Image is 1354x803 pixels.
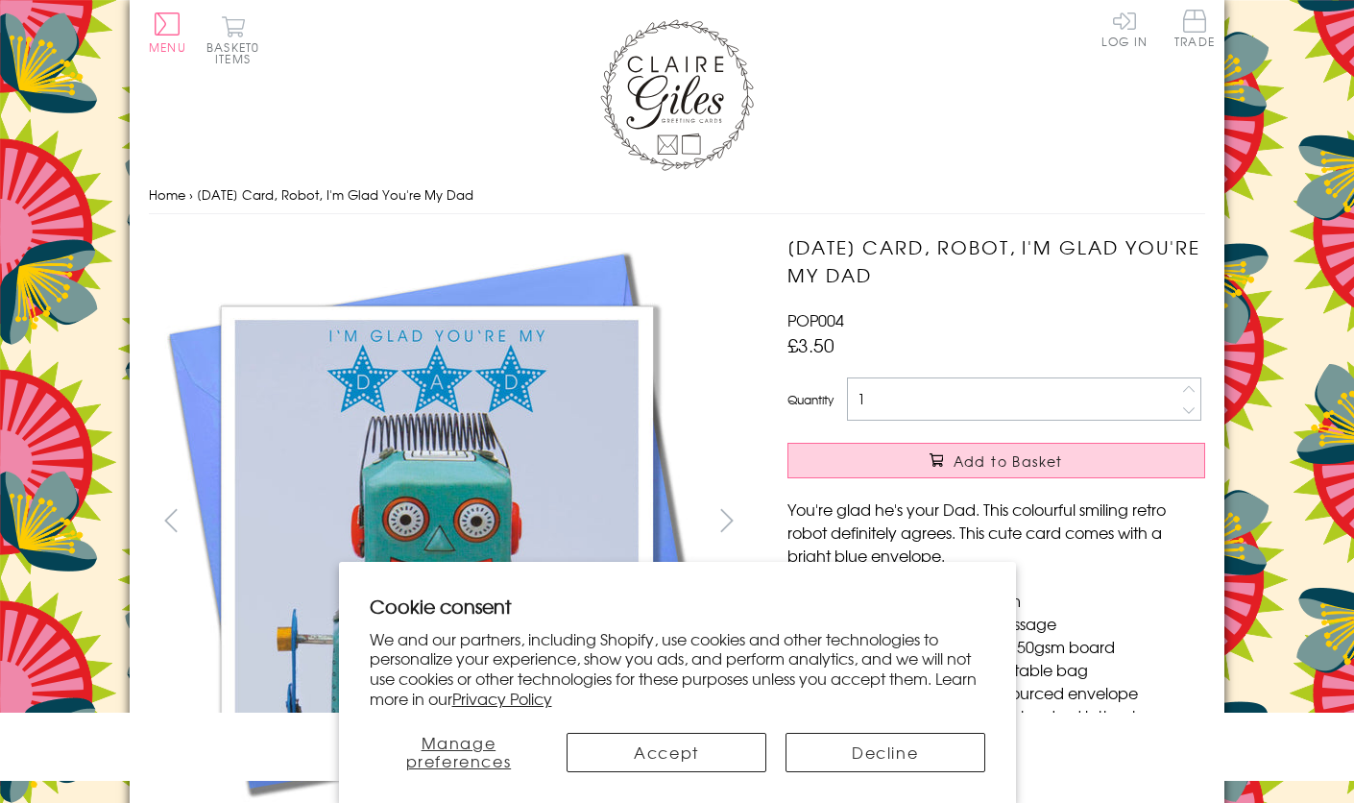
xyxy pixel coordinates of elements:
span: Manage preferences [406,731,512,772]
button: Add to Basket [787,443,1205,478]
span: Add to Basket [954,451,1063,471]
button: Basket0 items [206,15,259,64]
span: Trade [1174,10,1215,47]
button: Decline [786,733,985,772]
a: Log In [1101,10,1148,47]
a: Privacy Policy [452,687,552,710]
span: Menu [149,38,186,56]
span: 0 items [215,38,259,67]
img: Claire Giles Greetings Cards [600,19,754,171]
h2: Cookie consent [370,593,985,620]
button: Accept [567,733,766,772]
h1: [DATE] Card, Robot, I'm Glad You're My Dad [787,233,1205,289]
button: next [706,499,749,542]
span: £3.50 [787,331,834,358]
p: You're glad he's your Dad. This colourful smiling retro robot definitely agrees. This cute card c... [787,498,1205,567]
span: › [189,185,193,204]
button: Manage preferences [369,733,547,772]
span: POP004 [787,308,844,331]
a: Home [149,185,185,204]
p: We and our partners, including Shopify, use cookies and other technologies to personalize your ex... [370,629,985,709]
button: prev [149,499,192,542]
a: Trade [1174,10,1215,51]
span: [DATE] Card, Robot, I'm Glad You're My Dad [197,185,473,204]
nav: breadcrumbs [149,176,1205,215]
button: Menu [149,12,186,53]
label: Quantity [787,391,834,408]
